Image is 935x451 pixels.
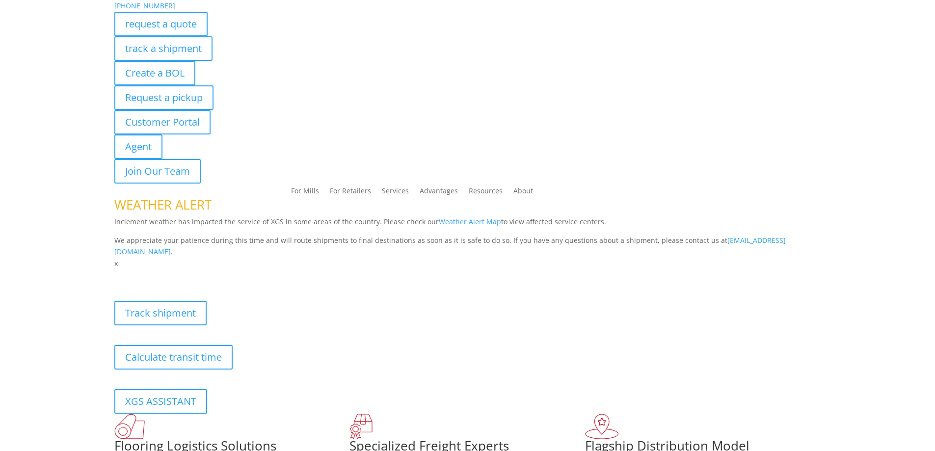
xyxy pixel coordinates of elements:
a: Weather Alert Map [439,217,501,226]
img: xgs-icon-flagship-distribution-model-red [585,414,619,439]
a: track a shipment [114,36,213,61]
a: About [513,187,533,198]
a: Services [382,187,409,198]
a: Track shipment [114,301,207,325]
p: Inclement weather has impacted the service of XGS in some areas of the country. Please check our ... [114,216,821,235]
a: For Retailers [330,187,371,198]
img: xgs-icon-total-supply-chain-intelligence-red [114,414,145,439]
p: x [114,258,821,269]
span: WEATHER ALERT [114,196,212,213]
a: Create a BOL [114,61,195,85]
a: Calculate transit time [114,345,233,370]
a: request a quote [114,12,208,36]
a: XGS ASSISTANT [114,389,207,414]
p: We appreciate your patience during this time and will route shipments to final destinations as so... [114,235,821,258]
img: xgs-icon-focused-on-flooring-red [349,414,373,439]
b: Visibility, transparency, and control for your entire supply chain. [114,271,333,280]
a: Agent [114,134,162,159]
a: [PHONE_NUMBER] [114,1,175,10]
a: Request a pickup [114,85,214,110]
a: Customer Portal [114,110,211,134]
a: Advantages [420,187,458,198]
a: Resources [469,187,503,198]
a: For Mills [291,187,319,198]
a: Join Our Team [114,159,201,184]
